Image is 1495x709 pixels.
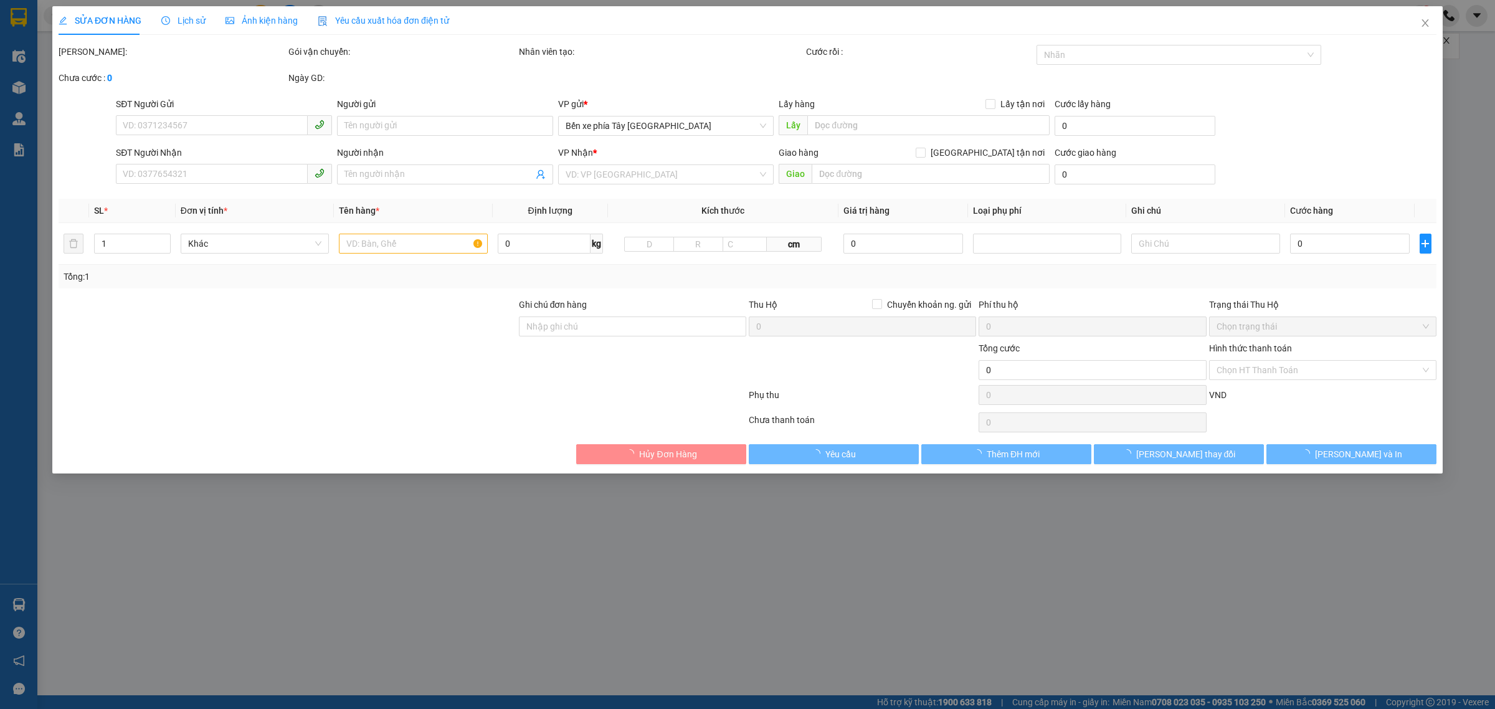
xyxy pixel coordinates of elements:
[1315,447,1402,461] span: [PERSON_NAME] và In
[639,447,696,461] span: Hủy Đơn Hàng
[979,343,1020,353] span: Tổng cước
[59,45,286,59] div: [PERSON_NAME]:
[807,115,1050,135] input: Dọc đường
[576,444,746,464] button: Hủy Đơn Hàng
[558,97,774,111] div: VP gửi
[288,45,516,59] div: Gói vận chuyển:
[806,45,1033,59] div: Cước rồi :
[812,449,825,458] span: loading
[701,206,744,216] span: Kích thước
[749,300,777,310] span: Thu Hộ
[558,148,593,158] span: VP Nhận
[1420,234,1431,254] button: plus
[1055,116,1215,136] input: Cước lấy hàng
[59,16,67,25] span: edit
[1301,449,1315,458] span: loading
[225,16,298,26] span: Ảnh kiện hàng
[1055,164,1215,184] input: Cước giao hàng
[519,300,587,310] label: Ghi chú đơn hàng
[107,73,112,83] b: 0
[1266,444,1436,464] button: [PERSON_NAME] và In
[116,97,332,111] div: SĐT Người Gửi
[973,449,987,458] span: loading
[779,99,815,109] span: Lấy hàng
[315,120,325,130] span: phone
[968,199,1126,223] th: Loại phụ phí
[536,169,546,179] span: user-add
[812,164,1050,184] input: Dọc đường
[288,71,516,85] div: Ngày GD:
[747,388,977,410] div: Phụ thu
[64,270,577,283] div: Tổng: 1
[181,206,227,216] span: Đơn vị tính
[625,449,639,458] span: loading
[749,444,919,464] button: Yêu cầu
[59,16,141,26] span: SỬA ĐƠN HÀNG
[528,206,572,216] span: Định lượng
[979,298,1206,316] div: Phí thu hộ
[767,237,822,252] span: cm
[59,71,286,85] div: Chưa cước :
[747,413,977,435] div: Chưa thanh toán
[1217,317,1429,336] span: Chọn trạng thái
[882,298,976,312] span: Chuyển khoản ng. gửi
[116,146,332,159] div: SĐT Người Nhận
[1126,199,1284,223] th: Ghi chú
[519,316,746,336] input: Ghi chú đơn hàng
[673,237,723,252] input: R
[926,146,1050,159] span: [GEOGRAPHIC_DATA] tận nơi
[64,234,83,254] button: delete
[1055,148,1116,158] label: Cước giao hàng
[1209,390,1227,400] span: VND
[1136,447,1236,461] span: [PERSON_NAME] thay đổi
[161,16,206,26] span: Lịch sử
[1131,234,1279,254] input: Ghi Chú
[1408,6,1443,41] button: Close
[1420,239,1431,249] span: plus
[591,234,603,254] span: kg
[779,115,807,135] span: Lấy
[1094,444,1264,464] button: [PERSON_NAME] thay đổi
[94,206,104,216] span: SL
[624,237,674,252] input: D
[1209,343,1292,353] label: Hình thức thanh toán
[1420,18,1430,28] span: close
[1122,449,1136,458] span: loading
[315,168,325,178] span: phone
[339,206,379,216] span: Tên hàng
[1055,99,1111,109] label: Cước lấy hàng
[1209,298,1436,312] div: Trạng thái Thu Hộ
[339,234,487,254] input: VD: Bàn, Ghế
[843,206,890,216] span: Giá trị hàng
[1290,206,1333,216] span: Cước hàng
[318,16,449,26] span: Yêu cầu xuất hóa đơn điện tử
[921,444,1091,464] button: Thêm ĐH mới
[161,16,170,25] span: clock-circle
[566,117,767,135] span: Bến xe phía Tây Thanh Hóa
[825,447,856,461] span: Yêu cầu
[779,164,812,184] span: Giao
[225,16,234,25] span: picture
[188,234,321,253] span: Khác
[779,148,819,158] span: Giao hàng
[318,16,328,26] img: icon
[995,97,1050,111] span: Lấy tận nơi
[723,237,767,252] input: C
[519,45,804,59] div: Nhân viên tạo:
[337,97,553,111] div: Người gửi
[337,146,553,159] div: Người nhận
[987,447,1040,461] span: Thêm ĐH mới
